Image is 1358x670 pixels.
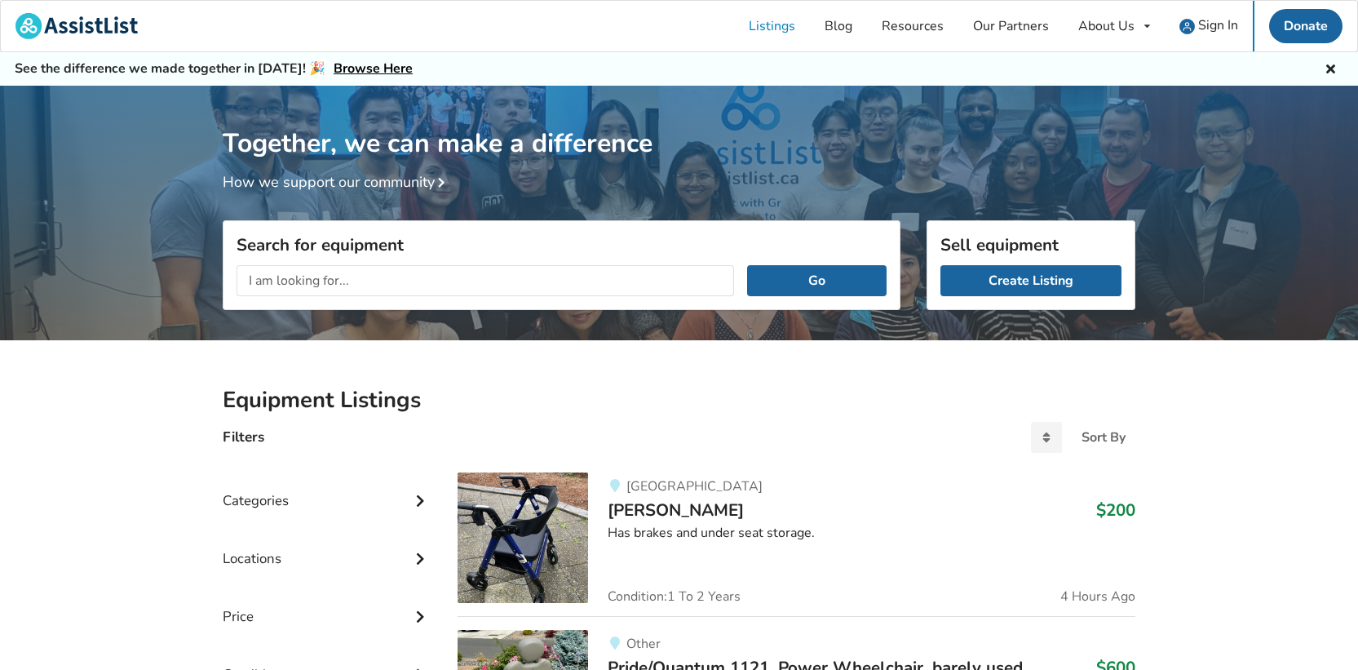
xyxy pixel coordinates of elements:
[1179,19,1195,34] img: user icon
[237,234,887,255] h3: Search for equipment
[940,234,1121,255] h3: Sell equipment
[15,60,413,78] h5: See the difference we made together in [DATE]! 🎉
[15,13,138,39] img: assistlist-logo
[1082,431,1126,444] div: Sort By
[223,575,431,633] div: Price
[458,473,588,603] img: mobility-walker
[1096,499,1135,521] h3: $200
[958,1,1064,51] a: Our Partners
[223,517,431,575] div: Locations
[237,265,734,296] input: I am looking for...
[223,428,264,446] h4: Filters
[747,265,887,296] button: Go
[223,86,1135,160] h1: Together, we can make a difference
[1198,16,1238,34] span: Sign In
[334,60,413,78] a: Browse Here
[626,635,661,653] span: Other
[223,172,451,192] a: How we support our community
[810,1,867,51] a: Blog
[734,1,810,51] a: Listings
[223,386,1135,415] h2: Equipment Listings
[867,1,958,51] a: Resources
[940,265,1121,296] a: Create Listing
[626,477,763,495] span: [GEOGRAPHIC_DATA]
[458,473,1135,616] a: mobility-walker[GEOGRAPHIC_DATA][PERSON_NAME]$200Has brakes and under seat storage.Condition:1 To...
[223,459,431,517] div: Categories
[1165,1,1253,51] a: user icon Sign In
[608,524,1135,543] div: Has brakes and under seat storage.
[608,590,741,603] span: Condition: 1 To 2 Years
[608,499,744,521] span: [PERSON_NAME]
[1078,20,1135,33] div: About Us
[1060,590,1135,603] span: 4 Hours Ago
[1269,9,1343,43] a: Donate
